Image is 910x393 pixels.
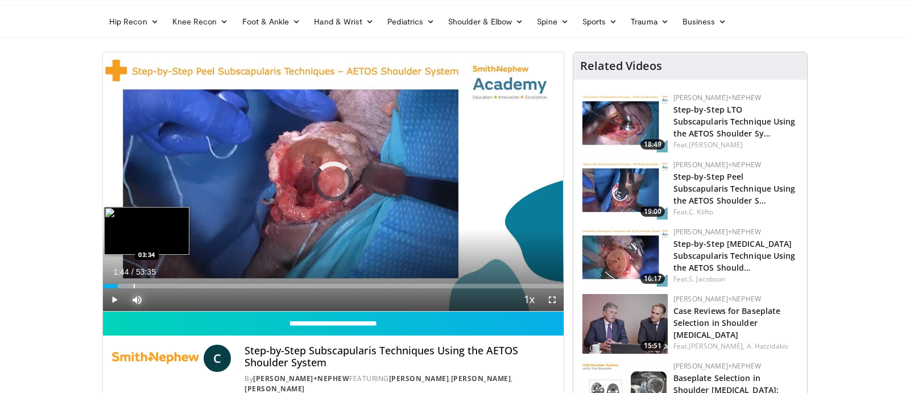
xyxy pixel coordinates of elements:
a: [PERSON_NAME]+Nephew [673,294,761,304]
img: ca45cbb5-4e2d-4a89-993c-d0571e41d102.150x105_q85_crop-smart_upscale.jpg [582,227,668,287]
a: Knee Recon [166,10,235,33]
a: Step-by-Step [MEDICAL_DATA] Subscapularis Technique Using the AETOS Should… [673,238,796,273]
span: 53:35 [136,267,156,276]
a: Spine [530,10,575,33]
a: Case Reviews for Baseplate Selection in Shoulder [MEDICAL_DATA] [673,305,781,340]
div: Feat. [673,207,798,217]
img: f00e741d-fb3a-4d21-89eb-19e7839cb837.150x105_q85_crop-smart_upscale.jpg [582,294,668,354]
img: 5fb50d2e-094e-471e-87f5-37e6246062e2.150x105_q85_crop-smart_upscale.jpg [582,93,668,152]
a: [PERSON_NAME] [389,374,449,383]
a: Trauma [624,10,676,33]
span: 19:00 [640,206,665,217]
a: [PERSON_NAME]+Nephew [673,361,761,371]
a: 16:17 [582,227,668,287]
h4: Related Videos [580,59,662,73]
span: 15:51 [640,341,665,351]
img: Smith+Nephew [112,345,199,372]
a: A. Hatzidakis [747,341,788,351]
a: Sports [576,10,624,33]
a: 15:51 [582,294,668,354]
a: [PERSON_NAME]+Nephew [253,374,349,383]
video-js: Video Player [103,52,564,312]
div: Feat. [673,140,798,150]
a: C [204,345,231,372]
h4: Step-by-Step Subscapularis Techniques Using the AETOS Shoulder System [245,345,554,369]
a: [PERSON_NAME] [451,374,511,383]
a: C. Klifto [689,207,713,217]
a: [PERSON_NAME] [689,140,743,150]
a: [PERSON_NAME]+Nephew [673,160,761,169]
div: Feat. [673,341,798,351]
img: image.jpeg [104,207,189,255]
a: [PERSON_NAME]+Nephew [673,227,761,237]
a: Hand & Wrist [307,10,380,33]
img: b20f33db-e2ef-4fba-9ed7-2022b8b6c9a2.150x105_q85_crop-smart_upscale.jpg [582,160,668,220]
button: Play [103,288,126,311]
button: Fullscreen [541,288,564,311]
a: Step-by-Step Peel Subscapularis Technique Using the AETOS Shoulder S… [673,171,796,206]
a: Hip Recon [102,10,166,33]
button: Playback Rate [518,288,541,311]
span: 18:49 [640,139,665,150]
a: S. Jacobson [689,274,725,284]
a: Foot & Ankle [235,10,308,33]
span: 16:17 [640,274,665,284]
div: Progress Bar [103,284,564,288]
a: [PERSON_NAME], [689,341,744,351]
a: Pediatrics [380,10,441,33]
a: [PERSON_NAME]+Nephew [673,93,761,102]
div: Feat. [673,274,798,284]
a: Step-by-Step LTO Subscapularis Technique Using the AETOS Shoulder Sy… [673,104,796,139]
a: Business [676,10,734,33]
span: / [131,267,134,276]
span: 1:44 [113,267,129,276]
a: Shoulder & Elbow [441,10,530,33]
a: 18:49 [582,93,668,152]
a: 19:00 [582,160,668,220]
button: Mute [126,288,148,311]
